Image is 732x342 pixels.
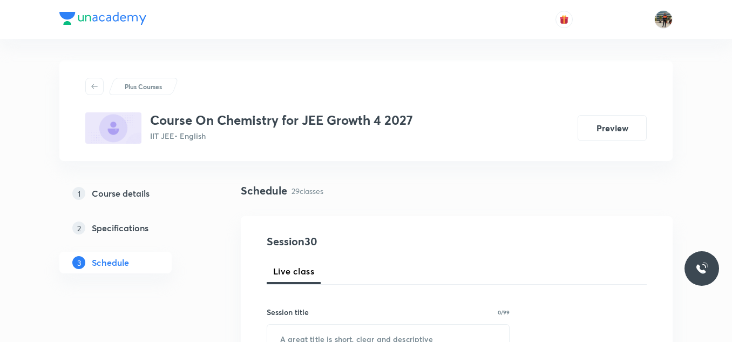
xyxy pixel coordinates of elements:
span: Live class [273,265,314,278]
img: ttu [695,262,708,275]
button: Preview [578,115,647,141]
h3: Course On Chemistry for JEE Growth 4 2027 [150,112,413,128]
a: Company Logo [59,12,146,28]
img: Shrikanth Reddy [654,10,673,29]
h5: Course details [92,187,150,200]
p: IIT JEE • English [150,130,413,142]
a: 1Course details [59,183,206,204]
button: avatar [555,11,573,28]
a: 2Specifications [59,217,206,239]
p: 2 [72,222,85,234]
h4: Session 30 [267,233,464,250]
h5: Schedule [92,256,129,269]
img: Company Logo [59,12,146,25]
h6: Session title [267,306,309,318]
h5: Specifications [92,222,148,234]
p: 1 [72,187,85,200]
img: 88D8E891-2304-4B3D-B4A2-359CFEF8BC5A_plus.png [85,112,141,144]
img: avatar [559,15,569,24]
p: 3 [72,256,85,269]
h4: Schedule [241,183,287,199]
p: 0/99 [498,310,510,315]
p: Plus Courses [125,82,162,91]
p: 29 classes [292,185,323,197]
